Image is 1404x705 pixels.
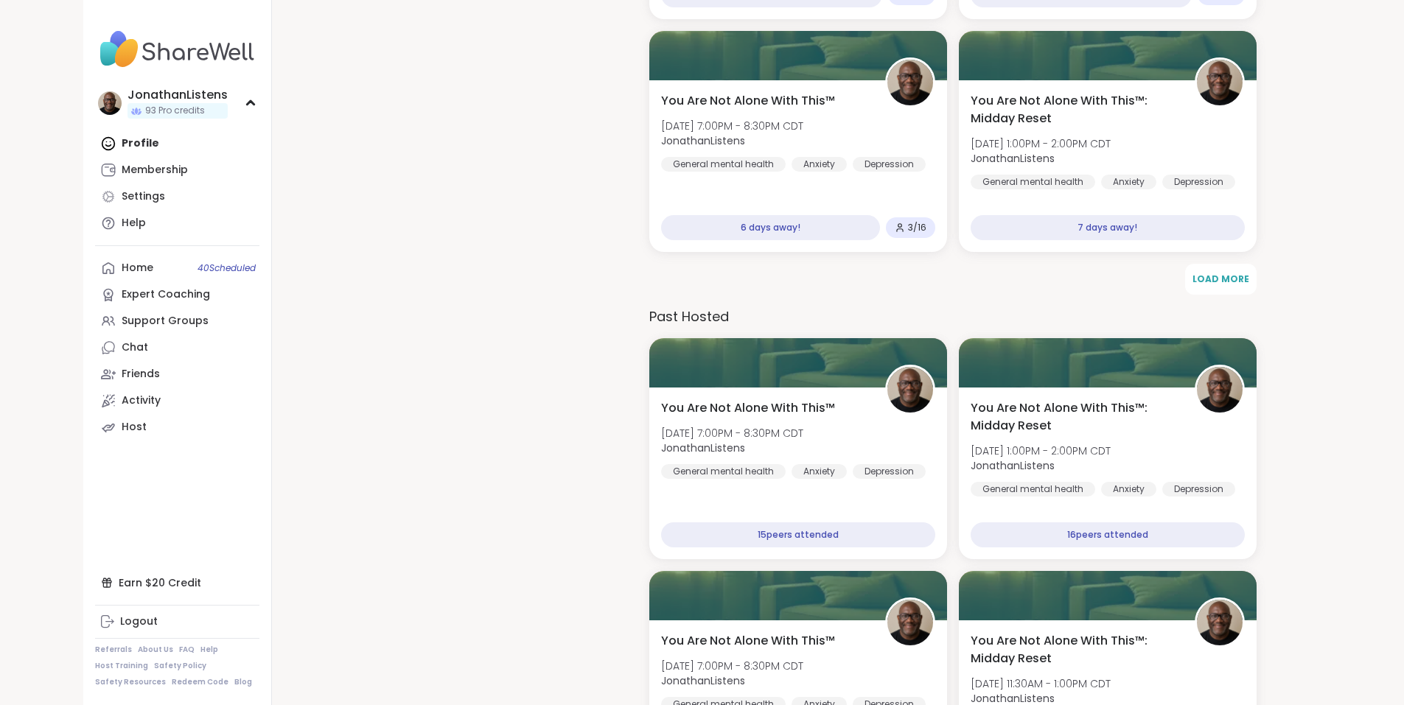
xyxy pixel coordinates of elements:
img: ShareWell Nav Logo [95,24,259,75]
div: 16 peers attended [971,522,1245,547]
a: Expert Coaching [95,281,259,308]
a: Activity [95,387,259,414]
img: JonathanListens [887,600,933,645]
a: Referrals [95,645,132,655]
span: [DATE] 1:00PM - 2:00PM CDT [971,136,1111,151]
div: 7 days away! [971,215,1245,240]
div: Anxiety [1101,482,1156,497]
a: Host [95,414,259,441]
b: JonathanListens [661,441,745,455]
div: Help [122,216,146,231]
h3: Past Hosted [649,306,1257,326]
a: Support Groups [95,308,259,334]
img: JonathanListens [1197,600,1243,645]
span: You Are Not Alone With This™ [661,399,835,417]
a: Membership [95,157,259,183]
div: Friends [122,367,160,382]
div: Settings [122,189,165,204]
span: 3 / 16 [908,222,926,234]
div: Host [122,420,147,435]
a: Home40Scheduled [95,255,259,281]
div: Expert Coaching [122,287,210,302]
a: Friends [95,361,259,387]
a: Safety Policy [154,661,206,671]
span: [DATE] 11:30AM - 1:00PM CDT [971,676,1111,691]
div: Depression [1162,175,1235,189]
span: [DATE] 7:00PM - 8:30PM CDT [661,119,803,133]
button: Load More [1185,264,1257,295]
div: Anxiety [1101,175,1156,189]
div: 6 days away! [661,215,880,240]
div: General mental health [661,464,786,479]
span: You Are Not Alone With This™: Midday Reset [971,399,1178,435]
span: You Are Not Alone With This™: Midday Reset [971,632,1178,667]
span: You Are Not Alone With This™ [661,632,835,650]
div: Depression [1162,482,1235,497]
div: General mental health [971,482,1095,497]
b: JonathanListens [971,151,1055,166]
div: Support Groups [122,314,209,329]
img: JonathanListens [887,60,933,105]
a: Help [95,210,259,236]
div: Membership [122,163,188,178]
div: General mental health [971,175,1095,189]
a: Safety Resources [95,677,166,687]
a: About Us [138,645,173,655]
img: JonathanListens [1197,60,1243,105]
b: JonathanListens [661,673,745,688]
div: General mental health [661,157,786,172]
b: JonathanListens [661,133,745,148]
a: Host Training [95,661,148,671]
span: [DATE] 7:00PM - 8:30PM CDT [661,426,803,441]
div: Depression [853,464,926,479]
b: JonathanListens [971,458,1055,473]
img: JonathanListens [887,367,933,413]
a: Help [200,645,218,655]
span: You Are Not Alone With This™: Midday Reset [971,92,1178,127]
div: JonathanListens [128,87,228,103]
div: Logout [120,614,158,629]
div: Chat [122,340,148,355]
span: 40 Scheduled [198,262,256,274]
div: Activity [122,393,161,408]
span: [DATE] 7:00PM - 8:30PM CDT [661,659,803,673]
a: Logout [95,608,259,635]
span: Load More [1192,273,1249,285]
div: 15 peers attended [661,522,935,547]
span: [DATE] 1:00PM - 2:00PM CDT [971,443,1111,458]
div: Depression [853,157,926,172]
a: Blog [234,677,252,687]
div: Anxiety [792,464,847,479]
span: 93 Pro credits [145,105,205,117]
div: Anxiety [792,157,847,172]
img: JonathanListens [1197,367,1243,413]
a: Chat [95,334,259,361]
a: Settings [95,183,259,210]
img: JonathanListens [98,91,122,115]
a: Redeem Code [172,677,228,687]
span: You Are Not Alone With This™ [661,92,835,110]
a: FAQ [179,645,195,655]
div: Home [122,261,153,276]
div: Earn $20 Credit [95,569,259,596]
